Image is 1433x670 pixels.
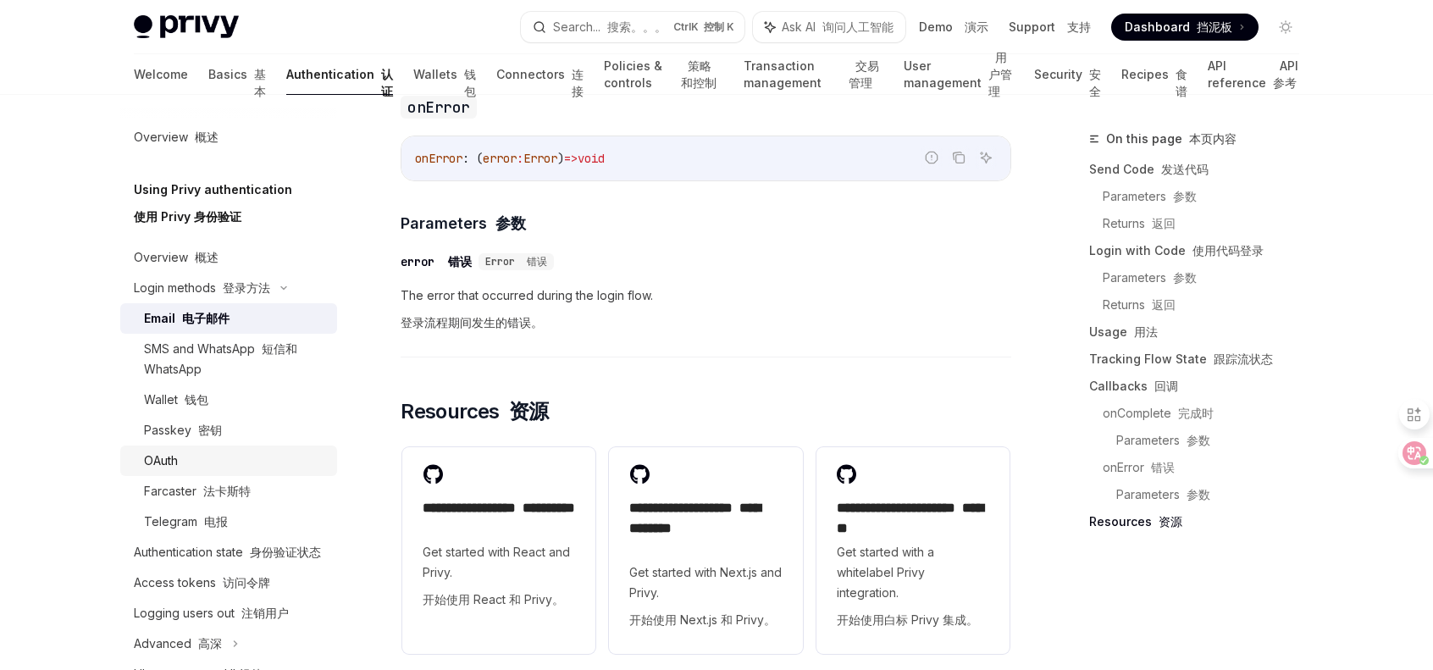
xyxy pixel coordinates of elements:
[1103,183,1313,210] a: Parameters 参数
[1116,481,1313,508] a: Parameters 参数
[413,54,476,95] a: Wallets 钱包
[134,542,321,562] div: Authentication state
[1089,237,1313,264] a: Login with Code 使用代码登录
[134,573,270,593] div: Access tokens
[975,147,997,169] button: Ask AI
[134,634,222,654] div: Advanced
[120,598,337,628] a: Logging users out 注销用户
[144,339,327,379] div: SMS and WhatsApp
[1134,324,1158,339] font: 用法
[1154,379,1178,393] font: 回调
[120,537,337,568] a: Authentication state 身份验证状态
[195,130,219,144] font: 概述
[401,398,548,425] span: Resources
[401,96,477,119] code: onError
[1103,400,1313,427] a: onComplete 完成时
[948,147,970,169] button: Copy the contents from the code block
[849,58,879,90] font: 交易管理
[965,19,988,34] font: 演示
[415,151,462,166] span: onError
[401,212,526,235] span: Parameters
[1089,508,1313,535] a: Resources 资源
[144,308,230,329] div: Email
[919,19,988,36] a: Demo 演示
[837,612,978,627] font: 开始使用白标 Privy 集成。
[134,54,188,95] a: Welcome
[120,568,337,598] a: Access tokens 访问令牌
[604,54,723,95] a: Policies & controls 策略和控制
[1176,67,1187,98] font: 食谱
[462,151,483,166] span: : (
[144,451,178,471] div: OAuth
[1187,433,1210,447] font: 参数
[223,575,270,590] font: 访问令牌
[1173,189,1197,203] font: 参数
[782,19,894,36] span: Ask AI
[1089,67,1101,98] font: 安全
[495,214,526,232] font: 参数
[198,423,222,437] font: 密钥
[120,385,337,415] a: Wallet 钱包
[509,399,549,424] font: 资源
[1125,19,1232,36] span: Dashboard
[223,280,270,295] font: 登录方法
[241,606,289,620] font: 注销用户
[564,151,578,166] span: =>
[822,19,894,34] font: 询问人工智能
[1034,54,1101,95] a: Security 安全
[1189,131,1237,146] font: 本页内容
[120,334,337,385] a: SMS and WhatsApp 短信和 WhatsApp
[120,446,337,476] a: OAuth
[629,562,782,637] span: Get started with Next.js and Privy.
[1089,346,1313,373] a: Tracking Flow State 跟踪流状态
[381,67,393,98] font: 认证
[134,209,241,224] font: 使用 Privy 身份验证
[1208,54,1299,95] a: API reference API 参考
[134,180,292,234] h5: Using Privy authentication
[485,255,547,269] span: Error
[1152,297,1176,312] font: 返回
[134,15,239,39] img: light logo
[557,151,564,166] span: )
[254,67,266,98] font: 基本
[134,127,219,147] div: Overview
[120,507,337,537] a: Telegram 电报
[1089,373,1313,400] a: Callbacks 回调
[521,12,744,42] button: Search... 搜索。。。CtrlK 控制 K
[1151,460,1175,474] font: 错误
[1103,264,1313,291] a: Parameters 参数
[629,612,776,627] font: 开始使用 Next.js 和 Privy。
[483,151,517,166] span: error
[423,542,575,617] span: Get started with React and Privy.
[1106,129,1237,149] span: On this page
[120,476,337,507] a: Farcaster 法卡斯特
[203,484,251,498] font: 法卡斯特
[1103,454,1313,481] a: onError 错误
[198,636,222,651] font: 高深
[673,20,734,34] span: Ctrl K
[1272,14,1299,41] button: Toggle dark mode
[1009,19,1091,36] a: Support 支持
[120,415,337,446] a: Passkey 密钥
[134,603,289,623] div: Logging users out
[120,122,337,152] a: Overview 概述
[1111,14,1259,41] a: Dashboard 挡泥板
[517,151,523,166] span: :
[204,514,228,529] font: 电报
[607,19,667,34] font: 搜索。。。
[144,390,208,410] div: Wallet
[1178,406,1214,420] font: 完成时
[553,17,667,37] div: Search...
[120,303,337,334] a: Email 电子邮件
[1103,291,1313,318] a: Returns 返回
[1103,210,1313,237] a: Returns 返回
[464,67,476,98] font: 钱包
[527,255,547,269] font: 错误
[144,481,251,501] div: Farcaster
[208,54,266,95] a: Basics 基本
[195,250,219,264] font: 概述
[1159,514,1182,529] font: 资源
[1214,352,1273,366] font: 跟踪流状态
[448,254,472,269] font: 错误
[904,54,1015,95] a: User management 用户管理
